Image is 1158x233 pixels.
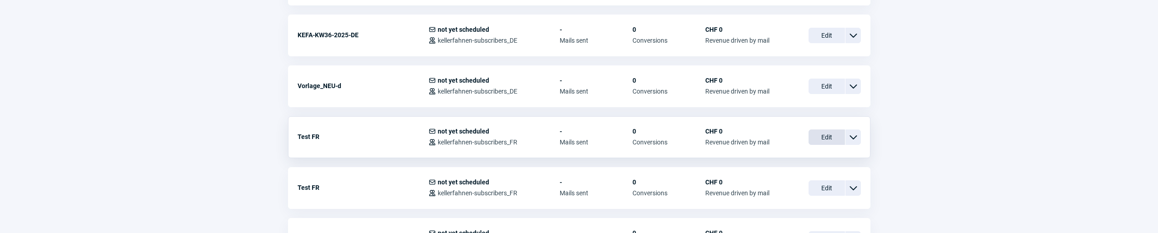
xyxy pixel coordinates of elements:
[632,139,705,146] span: Conversions
[560,26,632,33] span: -
[632,37,705,44] span: Conversions
[809,28,845,43] span: Edit
[809,79,845,94] span: Edit
[438,77,489,84] span: not yet scheduled
[560,178,632,186] span: -
[438,189,517,197] span: kellerfahnen-subscribers_FR
[298,178,429,197] div: Test FR
[438,26,489,33] span: not yet scheduled
[438,128,489,135] span: not yet scheduled
[705,128,769,135] span: CHF 0
[632,189,705,197] span: Conversions
[560,37,632,44] span: Mails sent
[705,139,769,146] span: Revenue driven by mail
[560,88,632,95] span: Mails sent
[632,178,705,186] span: 0
[809,129,845,145] span: Edit
[560,139,632,146] span: Mails sent
[705,37,769,44] span: Revenue driven by mail
[560,189,632,197] span: Mails sent
[632,128,705,135] span: 0
[438,139,517,146] span: kellerfahnen-subscribers_FR
[705,88,769,95] span: Revenue driven by mail
[705,26,769,33] span: CHF 0
[632,26,705,33] span: 0
[705,77,769,84] span: CHF 0
[298,128,429,146] div: Test FR
[298,77,429,95] div: Vorlage_NEU-d
[705,178,769,186] span: CHF 0
[560,128,632,135] span: -
[632,77,705,84] span: 0
[438,88,517,95] span: kellerfahnen-subscribers_DE
[560,77,632,84] span: -
[298,26,429,44] div: KEFA-KW36-2025-DE
[438,178,489,186] span: not yet scheduled
[705,189,769,197] span: Revenue driven by mail
[632,88,705,95] span: Conversions
[438,37,517,44] span: kellerfahnen-subscribers_DE
[809,180,845,196] span: Edit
